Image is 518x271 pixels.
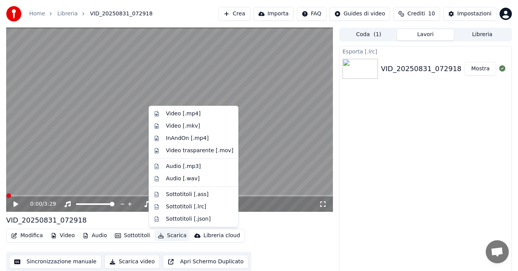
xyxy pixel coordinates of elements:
[339,47,511,56] div: Esporta [.lrc]
[57,10,78,18] a: Libreria
[30,200,48,208] div: /
[79,230,110,241] button: Audio
[44,200,56,208] span: 3:29
[29,10,45,18] a: Home
[90,10,152,18] span: VID_20250831_072918
[166,110,200,118] div: Video [.mp4]
[112,230,153,241] button: Sottotitoli
[381,63,462,74] div: VID_20250831_072918
[297,7,326,21] button: FAQ
[30,200,42,208] span: 0:00
[104,255,160,269] button: Scarica video
[465,62,496,76] button: Mostra
[443,7,496,21] button: Impostazioni
[166,175,200,183] div: Audio [.wav]
[329,7,390,21] button: Guides di video
[374,31,381,38] span: ( 1 )
[486,240,509,263] a: Aprire la chat
[6,6,22,22] img: youka
[393,7,440,21] button: Crediti10
[253,7,294,21] button: Importa
[204,232,240,239] div: Libreria cloud
[48,230,78,241] button: Video
[29,10,152,18] nav: breadcrumb
[428,10,435,18] span: 10
[155,230,190,241] button: Scarica
[457,10,492,18] div: Impostazioni
[340,29,397,40] button: Coda
[6,215,87,226] div: VID_20250831_072918
[166,163,201,170] div: Audio [.mp3]
[166,191,209,198] div: Sottotitoli [.ass]
[218,7,250,21] button: Crea
[166,135,209,142] div: InAndOn [.mp4]
[407,10,425,18] span: Crediti
[166,147,233,155] div: Video trasparente [.mov]
[454,29,511,40] button: Libreria
[9,255,101,269] button: Sincronizzazione manuale
[8,230,46,241] button: Modifica
[166,122,200,130] div: Video [.mkv]
[166,215,211,223] div: Sottotitoli [.json]
[163,255,248,269] button: Apri Schermo Duplicato
[166,203,206,211] div: Sottotitoli [.lrc]
[397,29,454,40] button: Lavori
